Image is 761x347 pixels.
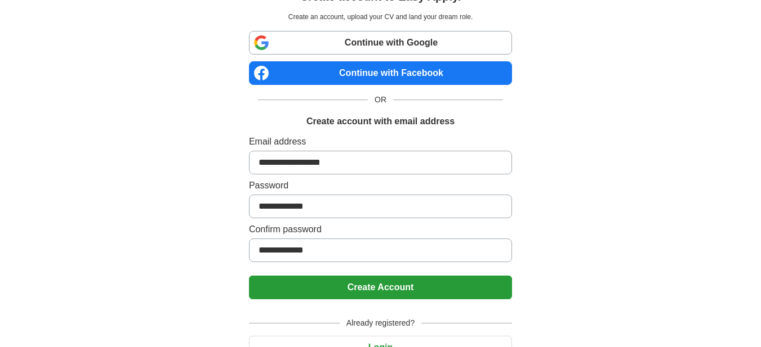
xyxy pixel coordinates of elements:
[249,276,512,299] button: Create Account
[251,12,510,22] p: Create an account, upload your CV and land your dream role.
[249,61,512,85] a: Continue with Facebook
[340,317,421,329] span: Already registered?
[368,94,393,106] span: OR
[306,115,455,128] h1: Create account with email address
[249,223,512,236] label: Confirm password
[249,179,512,192] label: Password
[249,135,512,148] label: Email address
[249,31,512,55] a: Continue with Google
